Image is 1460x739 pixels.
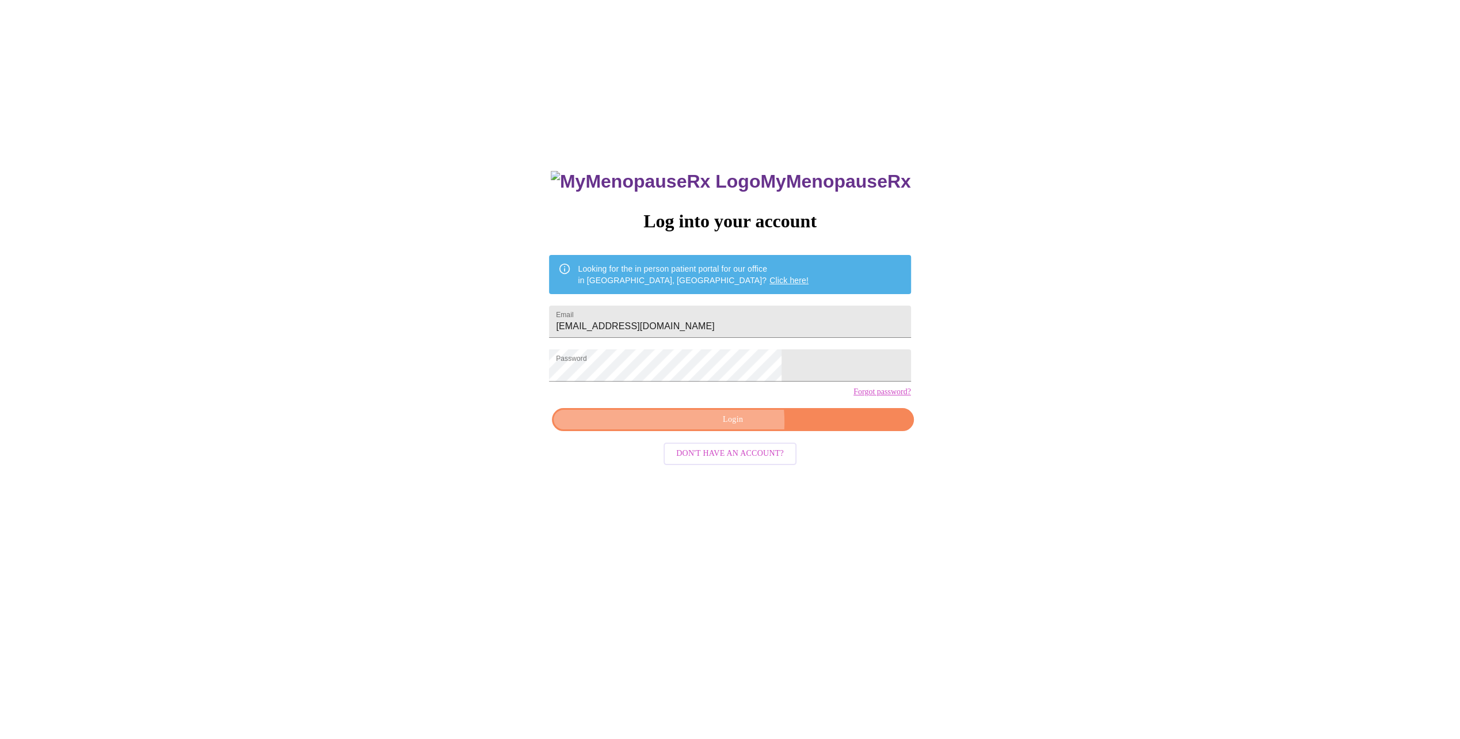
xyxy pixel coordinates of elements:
[853,387,911,397] a: Forgot password?
[551,171,760,192] img: MyMenopauseRx Logo
[551,171,911,192] h3: MyMenopauseRx
[565,413,900,427] span: Login
[661,448,799,458] a: Don't have an account?
[769,276,809,285] a: Click here!
[676,447,784,461] span: Don't have an account?
[549,211,910,232] h3: Log into your account
[578,258,809,291] div: Looking for the in person patient portal for our office in [GEOGRAPHIC_DATA], [GEOGRAPHIC_DATA]?
[552,408,913,432] button: Login
[664,443,796,465] button: Don't have an account?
